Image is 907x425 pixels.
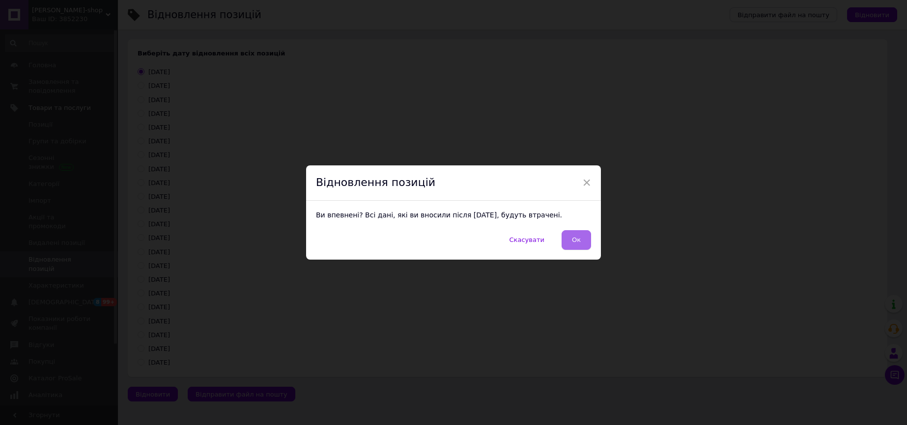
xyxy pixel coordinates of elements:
div: Ви впевнені? Всі дані, які ви вносили після [DATE], будуть втрачені. [306,201,601,230]
button: Ок [562,230,591,250]
span: Ок [572,236,581,243]
span: Скасувати [510,236,544,243]
span: × [582,174,591,191]
button: Скасувати [499,230,555,250]
div: Відновлення позицій [306,165,601,201]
